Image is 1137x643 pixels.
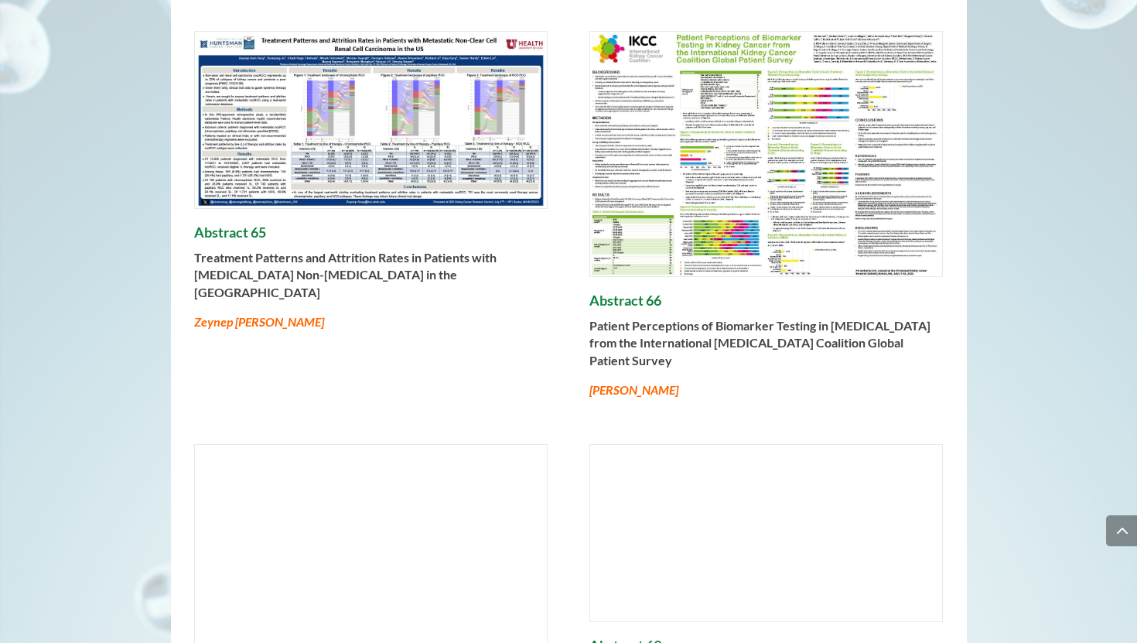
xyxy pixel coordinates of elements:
[589,318,930,368] strong: Patient Perceptions of Biomarker Testing in [MEDICAL_DATA] from the International [MEDICAL_DATA] ...
[194,224,548,249] h4: Abstract 65
[195,32,548,208] img: 65_Ozay_Zeynep Irem
[590,445,943,621] img: 69_Maughan_Benjamin
[589,382,678,397] em: [PERSON_NAME]
[194,250,497,299] strong: Treatment Patterns and Attrition Rates in Patients with [MEDICAL_DATA] Non-[MEDICAL_DATA] in the ...
[589,292,944,317] h4: Abstract 66
[194,314,324,329] em: Zeynep [PERSON_NAME]
[590,32,943,276] img: 66_Jonasch_Eric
